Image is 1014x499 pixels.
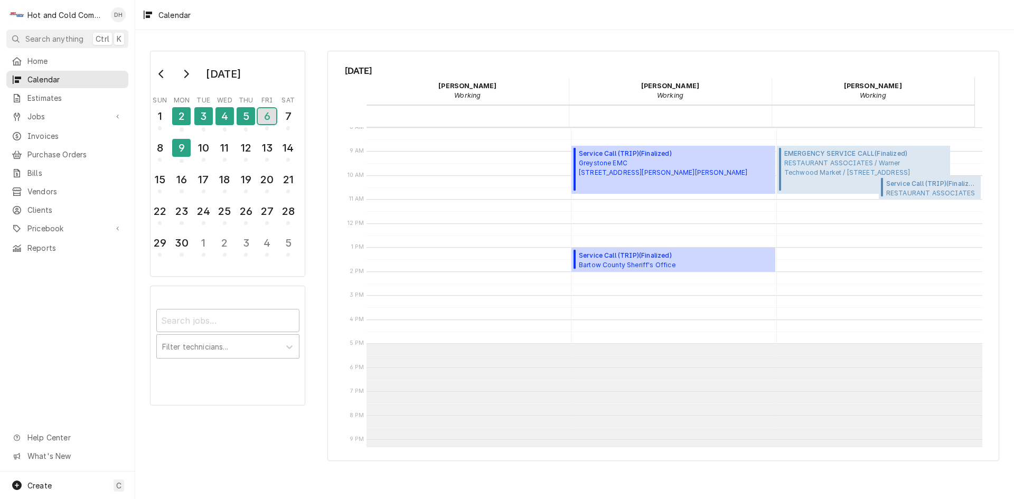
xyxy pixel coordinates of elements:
div: 24 [195,203,212,219]
div: 7 [280,108,296,124]
button: Go to previous month [151,65,172,82]
div: 12 [238,140,254,156]
div: Service Call (TRIP)(Finalized)Greystone EMC[STREET_ADDRESS][PERSON_NAME][PERSON_NAME] [571,146,775,194]
div: Daryl Harris's Avatar [111,7,126,22]
span: 9 AM [347,147,367,155]
span: C [116,480,121,491]
span: Invoices [27,130,123,142]
div: DH [111,7,126,22]
span: 11 AM [346,195,367,203]
em: Working [860,91,886,99]
span: Clients [27,204,123,215]
span: 6 PM [347,363,367,372]
span: Purchase Orders [27,149,123,160]
span: 2 PM [347,267,367,276]
div: 21 [280,172,296,187]
span: Service Call (TRIP) ( Finalized ) [579,251,675,260]
div: 2 [172,107,191,125]
span: Service Call (TRIP) ( Finalized ) [886,179,978,189]
span: K [117,33,121,44]
div: Calendar Day Picker [150,51,305,277]
div: 28 [280,203,296,219]
span: Bills [27,167,123,178]
span: 3 PM [347,291,367,299]
span: RESTAURANT ASSOCIATES / Warner Techwood Market / [STREET_ADDRESS] [784,158,910,177]
span: Bartow County Sheriff's Office Kitchen / [STREET_ADDRESS] [579,260,675,269]
strong: [PERSON_NAME] [844,82,902,90]
th: Saturday [278,92,299,105]
div: 15 [152,172,168,187]
span: Help Center [27,432,122,443]
span: Service Call (TRIP) ( Finalized ) [579,149,748,158]
span: Search anything [25,33,83,44]
strong: [PERSON_NAME] [641,82,699,90]
span: Ctrl [96,33,109,44]
div: 25 [217,203,233,219]
div: Service Call (TRIP)(Finalized)RESTAURANT ASSOCIATES / WarnerTechwood Market / [STREET_ADDRESS] [879,176,981,200]
span: Greystone EMC [STREET_ADDRESS][PERSON_NAME][PERSON_NAME] [579,158,748,177]
th: Wednesday [214,92,235,105]
a: Home [6,52,128,70]
th: Thursday [236,92,257,105]
div: 6 [258,108,276,124]
a: Vendors [6,183,128,200]
div: 10 [195,140,212,156]
div: EMERGENCY SERVICE CALL(Finalized)RESTAURANT ASSOCIATES / WarnerTechwood Market / [STREET_ADDRESS] [777,146,950,194]
div: 4 [215,107,234,125]
div: 3 [238,235,254,251]
a: Estimates [6,89,128,107]
div: 2 [217,235,233,251]
div: [Service] Service Call (TRIP) Greystone EMC 3400 Hiram Douglasville Hwy, Hiram, GA 30141 ID: JOB-... [571,146,775,194]
div: David Harris - Working [569,78,772,104]
a: Bills [6,164,128,182]
div: 5 [280,235,296,251]
div: H [10,7,24,22]
th: Friday [257,92,278,105]
div: Calendar Filters [156,299,299,370]
div: 8 [152,140,168,156]
div: 22 [152,203,168,219]
button: Search anythingCtrlK [6,30,128,48]
span: Home [27,55,123,67]
span: 7 PM [348,387,367,396]
div: Hot and Cold Commercial Kitchens, Inc.'s Avatar [10,7,24,22]
div: [Service] Service Call (TRIP) RESTAURANT ASSOCIATES / Warner Techwood Market / 1050 Techwood Dr, ... [879,176,981,200]
div: 1 [195,235,212,251]
div: 18 [217,172,233,187]
span: 12 PM [345,219,367,228]
div: 13 [259,140,275,156]
span: Reports [27,242,123,253]
div: Hot and Cold Commercial Kitchens, Inc. [27,10,105,21]
div: 27 [259,203,275,219]
a: Purchase Orders [6,146,128,163]
div: 16 [173,172,190,187]
span: [DATE] [345,64,982,78]
input: Search jobs... [156,309,299,332]
span: 10 AM [345,171,367,180]
div: 1 [152,108,168,124]
div: 4 [259,235,275,251]
a: Go to What's New [6,447,128,465]
em: Working [657,91,683,99]
span: 8 PM [347,411,367,420]
a: Clients [6,201,128,219]
div: [DATE] [202,65,245,83]
div: 3 [194,107,213,125]
th: Tuesday [193,92,214,105]
div: 5 [237,107,255,125]
a: Go to Pricebook [6,220,128,237]
div: Calendar Filters [150,286,305,405]
th: Monday [171,92,193,105]
div: 20 [259,172,275,187]
a: Calendar [6,71,128,88]
div: 23 [173,203,190,219]
div: 9 [172,139,191,157]
em: Working [454,91,481,99]
a: Invoices [6,127,128,145]
div: 17 [195,172,212,187]
span: 9 PM [347,435,367,444]
span: What's New [27,450,122,462]
span: Vendors [27,186,123,197]
div: Service Call (TRIP)(Finalized)Bartow County Sheriff's OfficeKitchen / [STREET_ADDRESS] [571,248,775,272]
a: Go to Jobs [6,108,128,125]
